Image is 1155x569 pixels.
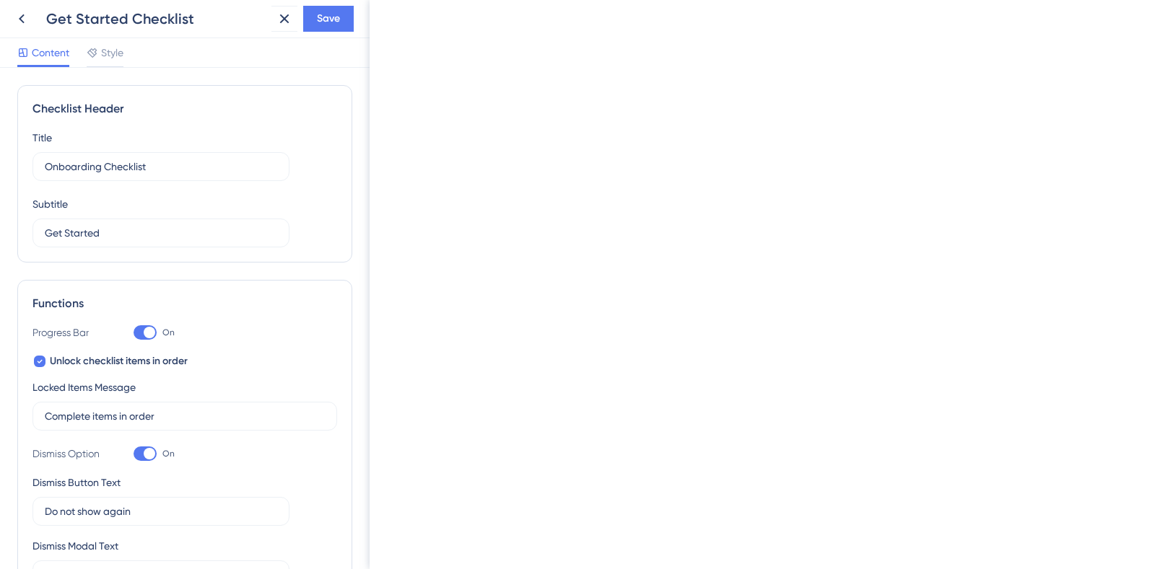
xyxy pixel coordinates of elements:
input: Header 2 [45,225,277,241]
input: Type the value [45,408,325,424]
div: Locked Items Message [32,379,136,396]
div: Checklist Header [32,100,337,118]
div: Dismiss Modal Text [32,537,118,555]
span: On [162,448,175,459]
button: Save [303,6,354,32]
div: Dismiss Option [32,445,105,462]
span: Save [317,10,340,27]
div: Progress Bar [32,324,105,341]
input: Type the value [45,503,277,519]
div: Dismiss Button Text [32,474,121,491]
div: Title [32,129,52,146]
span: Style [101,44,123,61]
div: Subtitle [32,195,68,213]
input: Header 1 [45,159,277,175]
div: Get Started Checklist [46,9,266,29]
div: Functions [32,295,337,312]
span: Content [32,44,69,61]
span: Unlock checklist items in order [50,353,188,370]
span: On [162,327,175,338]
